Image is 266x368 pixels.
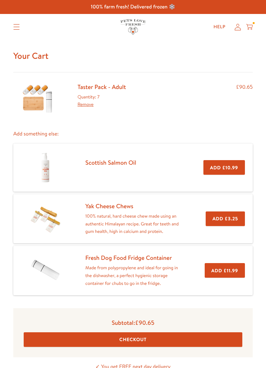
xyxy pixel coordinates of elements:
a: Yak Cheese Chews [85,202,133,210]
span: £90.65 [135,318,154,327]
button: Add £3.25 [206,211,245,226]
img: Yak Cheese Chews [29,202,62,235]
div: £90.65 [236,83,253,114]
a: Scottish Salmon Oil [85,158,136,167]
h1: Your Cart [13,50,253,61]
p: 100% natural, hard cheese chew made using an authentic Himalayan recipe. Great for teeth and gum ... [85,212,185,235]
a: Taster Pack - Adult [78,82,126,91]
summary: Translation missing: en.sections.header.menu [8,19,25,35]
button: Add £11.99 [205,263,245,278]
img: Scottish Salmon Oil [29,151,62,184]
button: Checkout [24,332,242,347]
p: Subtotal: [24,319,242,326]
p: Made from polypropylene and ideal for going in the dishwasher, a perfect hygienic storage contain... [85,264,184,287]
a: Fresh Dog Food Fridge Container [85,253,172,262]
p: Add something else: [13,130,253,138]
img: Fresh Dog Food Fridge Container [29,255,62,286]
img: Pets Love Fresh [120,19,146,34]
button: Add £10.99 [203,160,245,175]
a: Remove [78,101,93,108]
div: Quantity: 7 [78,93,126,109]
img: Taster Pack - Adult [21,83,54,114]
a: Help [208,20,231,33]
